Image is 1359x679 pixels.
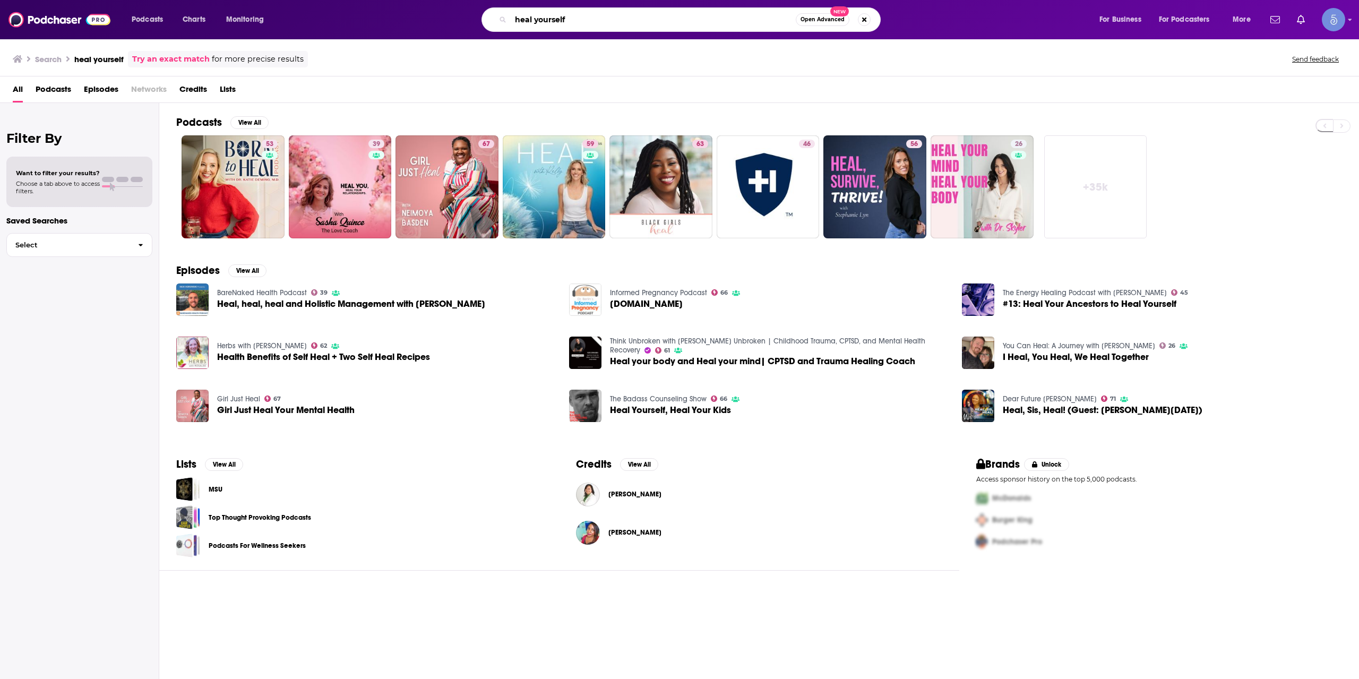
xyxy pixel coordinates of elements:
span: 66 [720,397,727,401]
a: 56 [823,135,926,238]
img: Dr. Anh Nguyen [576,483,600,506]
span: 63 [696,139,704,150]
span: 39 [373,139,380,150]
button: Send feedback [1289,55,1342,64]
h2: Podcasts [176,116,222,129]
span: Select [7,242,130,248]
a: Heal your body and Heal your mind| CPTSD and Trauma Healing Coach [610,357,915,366]
a: ListsView All [176,458,243,471]
a: Podcasts For Wellness Seekers [209,540,306,552]
a: Try an exact match [132,53,210,65]
a: Credits [179,81,207,102]
a: 53 [262,140,278,148]
span: Choose a tab above to access filters. [16,180,100,195]
img: I Heal, You Heal, We Heal Together [962,337,994,369]
a: I Heal, You Heal, We Heal Together [1003,353,1149,362]
a: +35k [1044,135,1147,238]
a: You Can Heal: A Journey with Tamela [1003,341,1155,350]
a: 63 [692,140,708,148]
a: PodcastsView All [176,116,269,129]
img: Heal your body and Heal your mind| CPTSD and Trauma Healing Coach [569,337,601,369]
img: Heal Yourself, Heal Your Kids [569,390,601,422]
a: Charts [176,11,212,28]
button: View All [205,458,243,471]
a: #13: Heal Your Ancestors to Heal Yourself [1003,299,1176,308]
span: 46 [803,139,811,150]
span: for more precise results [212,53,304,65]
button: Show profile menu [1322,8,1345,31]
span: Want to filter your results? [16,169,100,177]
button: Cleopatra JadeCleopatra Jade [576,515,942,549]
button: open menu [1225,11,1264,28]
span: Lists [220,81,236,102]
span: McDonalds [992,494,1031,503]
span: Burger King [992,515,1033,525]
span: All [13,81,23,102]
a: 26 [931,135,1034,238]
a: 39 [289,135,392,238]
span: Logged in as Spiral5-G1 [1322,8,1345,31]
h2: Credits [576,458,612,471]
span: [DOMAIN_NAME] [610,299,683,308]
a: Podcasts [36,81,71,102]
span: Top Thought Provoking Podcasts [176,505,200,529]
button: Select [6,233,152,257]
a: 59 [503,135,606,238]
button: open menu [1092,11,1155,28]
span: 26 [1168,343,1175,348]
span: 26 [1015,139,1022,150]
span: Open Advanced [801,17,845,22]
p: Access sponsor history on the top 5,000 podcasts. [976,475,1342,483]
a: Top Thought Provoking Podcasts [209,512,311,523]
img: Heal.com [569,283,601,316]
span: Heal, heal, heal and Holistic Management with [PERSON_NAME] [217,299,485,308]
span: 67 [483,139,490,150]
span: Monitoring [226,12,264,27]
a: BareNaked Health Podcast [217,288,307,297]
span: 39 [320,290,328,295]
a: Podcasts For Wellness Seekers [176,534,200,557]
button: open menu [124,11,177,28]
img: #13: Heal Your Ancestors to Heal Yourself [962,283,994,316]
img: First Pro Logo [972,487,992,509]
a: Girl Just Heal [217,394,260,403]
h2: Filter By [6,131,152,146]
span: 71 [1110,397,1116,401]
a: Show notifications dropdown [1266,11,1284,29]
span: For Podcasters [1159,12,1210,27]
span: Health Benefits of Self Heal + Two Self Heal Recipes [217,353,430,362]
a: Episodes [84,81,118,102]
span: For Business [1099,12,1141,27]
button: View All [230,116,269,129]
a: 61 [655,347,670,354]
a: Herbs with Rosalee [217,341,307,350]
h2: Episodes [176,264,220,277]
span: New [830,6,849,16]
a: 66 [711,289,728,296]
a: 67 [395,135,498,238]
a: Girl Just Heal Your Mental Health [176,390,209,422]
img: Heal, Sis, Heal! (Guest: Brittainy Noel) [962,390,994,422]
a: Heal, Sis, Heal! (Guest: Brittainy Noel) [1003,406,1202,415]
a: The Energy Healing Podcast with Dr. Katharina Johnson [1003,288,1167,297]
a: Dr. Anh Nguyen [608,490,661,498]
span: 62 [320,343,327,348]
span: 61 [664,348,670,353]
span: 45 [1180,290,1188,295]
h2: Brands [976,458,1020,471]
a: MSU [209,484,222,495]
span: Networks [131,81,167,102]
img: Third Pro Logo [972,531,992,553]
a: Heal.com [610,299,683,308]
input: Search podcasts, credits, & more... [511,11,796,28]
img: Health Benefits of Self Heal + Two Self Heal Recipes [176,337,209,369]
h2: Lists [176,458,196,471]
a: Dear Future Wifey [1003,394,1097,403]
